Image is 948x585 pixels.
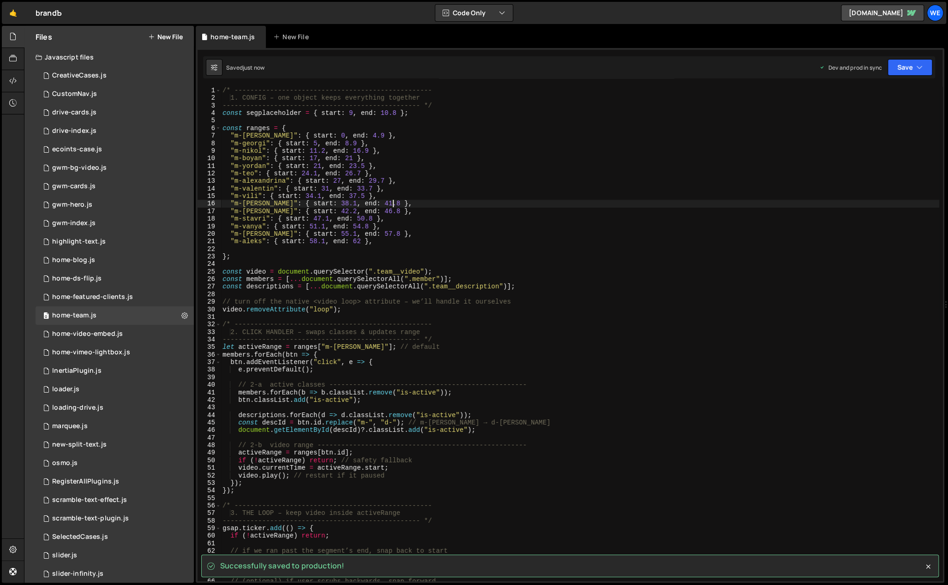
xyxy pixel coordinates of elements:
div: 38 [198,366,221,373]
div: 12095/35237.js [36,122,194,140]
div: just now [243,64,264,72]
div: 12095/31222.js [36,528,194,546]
div: 12095/33534.js [36,159,194,177]
div: 5 [198,117,221,124]
div: 25 [198,268,221,275]
div: 39 [198,374,221,381]
div: 32 [198,321,221,328]
div: 7 [198,132,221,139]
div: slider.js [52,551,77,560]
div: 12095/29478.js [36,417,194,436]
div: 12095/40244.js [36,251,194,269]
div: 63 [198,555,221,562]
div: 12095/37932.js [36,491,194,509]
a: We [927,5,943,21]
div: 12095/29461.js [36,565,194,583]
div: gwm-hero.js [52,201,92,209]
div: brandЪ [36,7,62,18]
div: home-vimeo-lightbox.js [52,348,130,357]
div: gwm-bg-video.js [52,164,107,172]
div: 12095/37997.js [36,269,194,288]
div: 12095/34673.js [36,177,194,196]
a: [DOMAIN_NAME] [841,5,924,21]
div: loading-drive.js [52,404,103,412]
div: 27 [198,283,221,290]
div: 60 [198,532,221,539]
div: home-featured-clients.js [52,293,133,301]
div: 20 [198,230,221,238]
div: 54 [198,487,221,494]
div: gwm-index.js [52,219,96,227]
div: 12095/29320.js [36,546,194,565]
div: 40 [198,381,221,388]
div: 11 [198,162,221,170]
div: 19 [198,223,221,230]
div: home-video-embed.js [52,330,123,338]
div: 36 [198,351,221,358]
div: 50 [198,457,221,464]
div: 65 [198,570,221,577]
div: 58 [198,517,221,525]
div: 35 [198,343,221,351]
div: 51 [198,464,221,472]
div: drive-cards.js [52,108,96,117]
div: RegisterAllPlugins.js [52,478,119,486]
div: 2 [198,94,221,101]
div: home-team.js [52,311,96,320]
div: 53 [198,479,221,487]
div: 12095/39566.js [36,140,194,159]
div: InertiaPlugin.js [52,367,102,375]
button: New File [148,33,183,41]
div: 12095/36196.js [36,399,194,417]
div: 12095/29427.js [36,325,194,343]
div: 6 [198,125,221,132]
div: 62 [198,547,221,555]
div: home-ds-flip.js [52,275,102,283]
div: 12095/31221.js [36,472,194,491]
div: 12095/34818.js [36,214,194,233]
div: 10 [198,155,221,162]
div: 12095/38008.js [36,343,194,362]
div: Saved [226,64,264,72]
div: scramble-text-plugin.js [52,514,129,523]
div: home-blog.js [52,256,95,264]
div: highlight-text.js [52,238,106,246]
div: 14 [198,185,221,192]
div: 52 [198,472,221,479]
div: 12095/39583.js [36,233,194,251]
div: 49 [198,449,221,456]
button: Code Only [435,5,513,21]
div: loader.js [52,385,79,394]
div: scramble-text-effect.js [52,496,127,504]
div: 31 [198,313,221,321]
div: 64 [198,562,221,570]
div: 3 [198,102,221,109]
div: 47 [198,434,221,442]
div: 34 [198,336,221,343]
div: Javascript files [24,48,194,66]
div: 56 [198,502,221,509]
div: 12095/29323.js [36,362,194,380]
div: 12095/35235.js [36,103,194,122]
div: 29 [198,298,221,305]
div: 9 [198,147,221,155]
button: Save [888,59,932,76]
div: 12095/38421.js [36,288,194,306]
div: 66 [198,578,221,585]
div: 17 [198,208,221,215]
div: 48 [198,442,221,449]
div: 12095/31005.js [36,380,194,399]
div: 12095/34815.js [36,454,194,472]
div: 33 [198,328,221,336]
div: SelectedCases.js [52,533,108,541]
div: 43 [198,404,221,411]
div: 30 [198,306,221,313]
div: 23 [198,253,221,260]
div: Dev and prod in sync [819,64,882,72]
div: 16 [198,200,221,207]
div: 28 [198,291,221,298]
div: 4 [198,109,221,117]
div: 8 [198,140,221,147]
div: 42 [198,396,221,404]
div: New File [273,32,312,42]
